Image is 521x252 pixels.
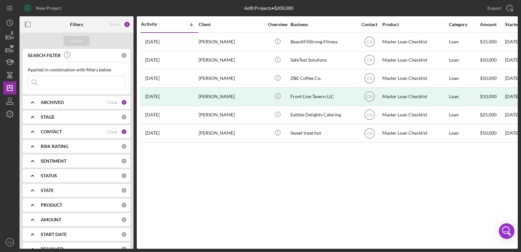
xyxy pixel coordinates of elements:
div: [PERSON_NAME] [199,33,264,51]
div: Open Intercom Messenger [499,223,514,239]
div: ZBE Coffee Co. [290,70,356,87]
div: $50,000 [480,125,504,142]
time: 2025-06-27 02:47 [145,76,160,81]
div: 0 [121,217,127,223]
time: 2025-08-09 15:43 [145,39,160,44]
div: Apply [71,36,83,46]
div: 2 [124,21,130,28]
time: 2025-04-26 15:38 [145,130,160,136]
div: Product [382,22,447,27]
div: Clear [107,129,118,134]
div: 0 [121,114,127,120]
div: Master Loan Checklist [382,125,447,142]
div: Eatible Delights Catering [290,106,356,124]
text: CN [367,113,372,117]
div: Overview [265,22,290,27]
div: [PERSON_NAME] [199,88,264,105]
text: CN [367,95,372,99]
div: $25,000 [480,106,504,124]
text: CN [367,131,372,136]
div: 0 [121,246,127,252]
div: 0 [121,202,127,208]
div: Loan [449,106,479,124]
b: STATUS [41,173,57,178]
div: $50,000 [480,52,504,69]
div: Master Loan Checklist [382,106,447,124]
div: Master Loan Checklist [382,70,447,87]
b: ARCHIVED [41,100,64,105]
button: CN [3,236,16,249]
div: Master Loan Checklist [382,33,447,51]
div: 0 [121,231,127,237]
div: Loan [449,70,479,87]
div: Master Loan Checklist [382,52,447,69]
div: $15,000 [480,33,504,51]
b: STATE [41,188,54,193]
div: Activity [141,22,170,27]
b: SENTIMENT [41,158,66,164]
div: [PERSON_NAME] [199,106,264,124]
div: BeautiFitStrong Fitness [290,33,356,51]
div: Client [199,22,264,27]
time: 2025-06-05 18:04 [145,94,160,99]
b: START DATE [41,232,67,237]
div: [PERSON_NAME] [199,70,264,87]
div: Loan [449,52,479,69]
div: $10,000 [480,88,504,105]
div: Business [290,22,356,27]
text: CN [367,40,372,44]
text: CN [367,58,372,63]
div: [PERSON_NAME] [199,52,264,69]
div: 0 [121,173,127,179]
button: Apply [63,36,90,46]
div: Amount [480,22,504,27]
time: 2025-04-28 15:05 [145,112,160,117]
button: New Project [20,2,68,15]
div: 0 [121,52,127,58]
div: 0 [121,143,127,149]
div: Export [487,2,501,15]
b: STAGE [41,114,55,120]
time: 2025-08-04 21:57 [145,57,160,63]
div: $50,000 [480,70,504,87]
div: Front Line Tavern LLC [290,88,356,105]
div: 1 [121,99,127,105]
b: PRODUCT [41,202,62,208]
div: Applied in combination with filters below [28,67,125,72]
div: Contact [357,22,382,27]
div: Loan [449,125,479,142]
div: [PERSON_NAME] [199,125,264,142]
div: 0 [121,187,127,193]
div: Master Loan Checklist [382,88,447,105]
div: Loan [449,33,479,51]
b: RISK RATING [41,144,68,149]
b: Filters [70,22,83,27]
b: RESOLVED [41,246,63,252]
text: CN [7,241,12,244]
div: Clear [107,100,118,105]
div: Reset [109,22,120,27]
div: Loan [449,88,479,105]
div: 6 of 8 Projects • $200,000 [244,6,293,11]
b: SEARCH FILTER [28,53,61,58]
b: CONTACT [41,129,62,134]
div: 0 [121,158,127,164]
div: 1 [121,129,127,135]
div: SafeTest Solutions [290,52,356,69]
div: Sweet treat hut [290,125,356,142]
b: AMOUNT [41,217,61,222]
div: Category [449,22,479,27]
div: New Project [36,2,61,15]
button: Export [481,2,518,15]
text: CN [367,76,372,81]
